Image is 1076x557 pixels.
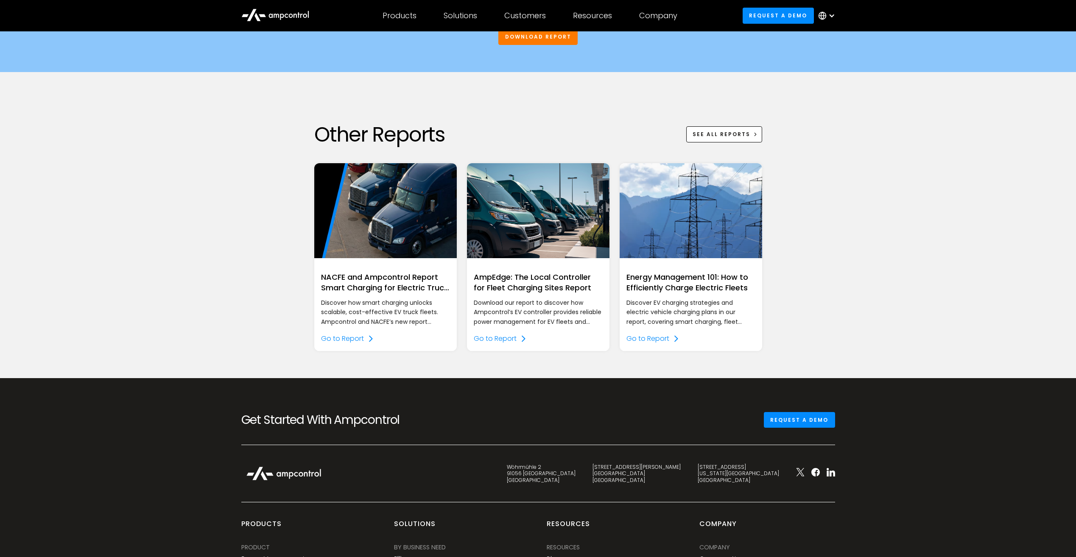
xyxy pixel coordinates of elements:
div: Go to Report [626,333,669,344]
a: Go to Report [474,333,527,344]
div: [STREET_ADDRESS] [US_STATE][GEOGRAPHIC_DATA] [GEOGRAPHIC_DATA] [698,464,779,484]
div: Go to Report [321,333,364,344]
a: See All Reports [686,126,762,142]
div: Company [699,519,737,535]
a: DOWNLOAD REPORT [498,29,578,45]
div: Customers [504,11,546,20]
div: Resources [547,543,580,552]
div: See All Reports [693,131,750,138]
div: AmpEdge: The Local Controller for Fleet Charging Sites Report [474,272,603,293]
p: Download our report to discover how Ampcontrol’s EV controller provides reliable power management... [474,298,603,326]
div: [STREET_ADDRESS][PERSON_NAME] [GEOGRAPHIC_DATA] [GEOGRAPHIC_DATA] [592,464,681,484]
div: Solutions [444,11,477,20]
div: Solutions [394,519,436,535]
div: Resources [547,519,590,535]
div: Energy Management 101: How to Efficiently Charge Electric Fleets [626,272,755,293]
div: Go to Report [474,333,517,344]
h2: Get Started With Ampcontrol [241,413,428,427]
p: Discover EV charging strategies and electric vehicle charging plans in our report, covering smart... [626,298,755,326]
div: Resources [573,11,612,20]
h2: Other Reports [314,123,445,146]
div: products [241,519,282,535]
a: Request a demo [764,412,835,428]
div: BY BUSINESS NEED [394,543,446,552]
a: Go to Report [321,333,374,344]
div: Products [383,11,416,20]
div: Company [639,11,677,20]
a: Request a demo [743,8,814,23]
p: Discover how smart charging unlocks scalable, cost-effective EV truck fleets. Ampcontrol and NACF... [321,298,450,326]
div: NACFE and Ampcontrol Report Smart Charging for Electric Truck Depots [321,272,450,293]
img: Ampcontrol Logo [241,462,326,485]
div: Wöhrmühle 2 91056 [GEOGRAPHIC_DATA] [GEOGRAPHIC_DATA] [507,464,576,484]
a: Go to Report [626,333,679,344]
div: Company [699,543,730,552]
div: PRODUCT [241,543,270,552]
